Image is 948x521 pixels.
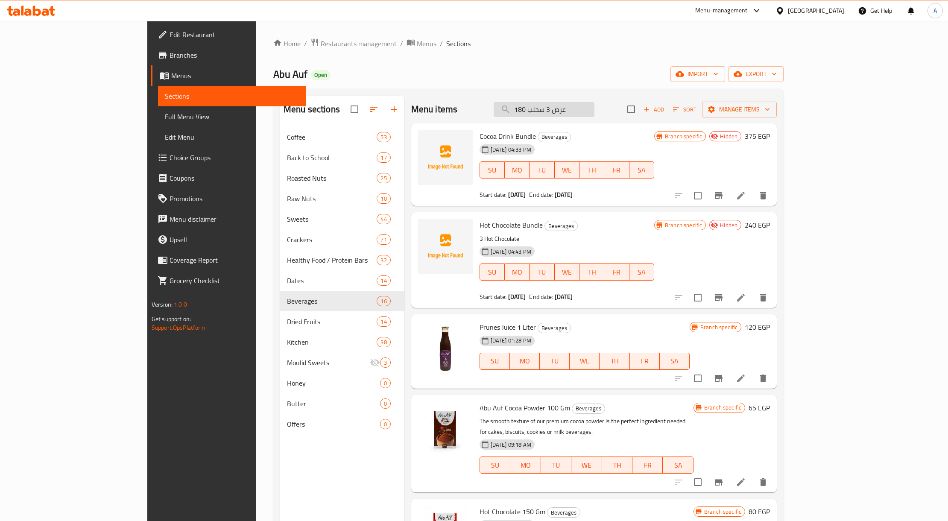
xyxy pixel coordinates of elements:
a: Sections [158,86,306,106]
button: TH [602,457,632,474]
span: Kitchen [287,337,377,347]
span: FR [608,164,626,176]
p: The smooth texture of our premium cocoa powder is the perfect ingredient needed for cakes, biscui... [480,416,693,437]
li: / [440,38,443,49]
button: TH [600,353,629,370]
button: SA [629,161,654,179]
div: Dried Fruits14 [280,311,404,332]
button: WE [555,161,579,179]
span: SU [483,459,507,471]
button: MO [505,161,530,179]
div: items [380,419,391,429]
span: 1.0.0 [174,299,187,310]
span: Menus [417,38,436,49]
img: Prunes Juice 1 Liter [418,321,473,376]
span: Full Menu View [165,111,299,122]
span: SU [483,266,501,278]
a: Coupons [151,168,306,188]
span: SU [483,355,506,367]
button: delete [753,287,773,308]
span: Beverages [538,132,571,142]
div: [GEOGRAPHIC_DATA] [788,6,844,15]
span: Branch specific [701,404,745,412]
span: Coupons [170,173,299,183]
button: Branch-specific-item [708,185,729,206]
span: 17 [377,154,390,162]
button: MO [510,457,541,474]
button: Add [640,103,667,116]
span: Beverages [287,296,377,306]
span: Add [642,105,665,114]
span: Beverages [545,221,577,231]
div: Beverages [544,221,578,231]
a: Restaurants management [310,38,397,49]
div: Open [311,70,331,80]
span: MO [508,164,526,176]
span: TU [533,164,551,176]
h6: 65 EGP [749,402,770,414]
span: 32 [377,256,390,264]
button: SA [663,457,693,474]
span: Beverages [538,323,571,333]
li: / [400,38,403,49]
div: Sweets44 [280,209,404,229]
span: Beverages [547,508,580,518]
span: Dates [287,275,377,286]
a: Edit menu item [736,293,746,303]
a: Menu disclaimer [151,209,306,229]
div: Honey0 [280,373,404,393]
h2: Menu items [411,103,458,116]
a: Edit Restaurant [151,24,306,45]
span: Crackers [287,234,377,245]
span: Healthy Food / Protein Bars [287,255,377,265]
button: WE [571,457,602,474]
div: items [377,152,390,163]
span: Branch specific [661,132,705,140]
span: 44 [377,215,390,223]
b: [DATE] [508,291,526,302]
span: Restaurants management [321,38,397,49]
span: 14 [377,318,390,326]
span: Sort sections [363,99,384,120]
div: Beverages [538,323,571,333]
div: items [377,173,390,183]
span: SA [633,164,651,176]
div: Raw Nuts [287,193,377,204]
div: Honey [287,378,380,388]
div: Menu-management [695,6,748,16]
button: Manage items [702,102,777,117]
span: Version: [152,299,173,310]
button: SU [480,161,505,179]
div: items [377,255,390,265]
span: 0 [380,420,390,428]
div: Beverages16 [280,291,404,311]
div: items [380,398,391,409]
button: delete [753,368,773,389]
span: TH [583,164,601,176]
span: Hidden [717,221,741,229]
span: Hidden [717,132,741,140]
span: FR [633,355,656,367]
h2: Menu sections [284,103,340,116]
span: Sections [446,38,471,49]
span: Branch specific [701,508,745,516]
div: Coffee [287,132,377,142]
button: FR [604,263,629,281]
button: TH [579,263,604,281]
button: TU [541,457,571,474]
span: Choice Groups [170,152,299,163]
button: import [670,66,725,82]
div: Kitchen38 [280,332,404,352]
span: Start date: [480,189,507,200]
div: Dates14 [280,270,404,291]
span: SA [633,266,651,278]
div: Sweets [287,214,377,224]
span: Grocery Checklist [170,275,299,286]
a: Branches [151,45,306,65]
span: Butter [287,398,380,409]
button: WE [555,263,579,281]
button: SU [480,263,505,281]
